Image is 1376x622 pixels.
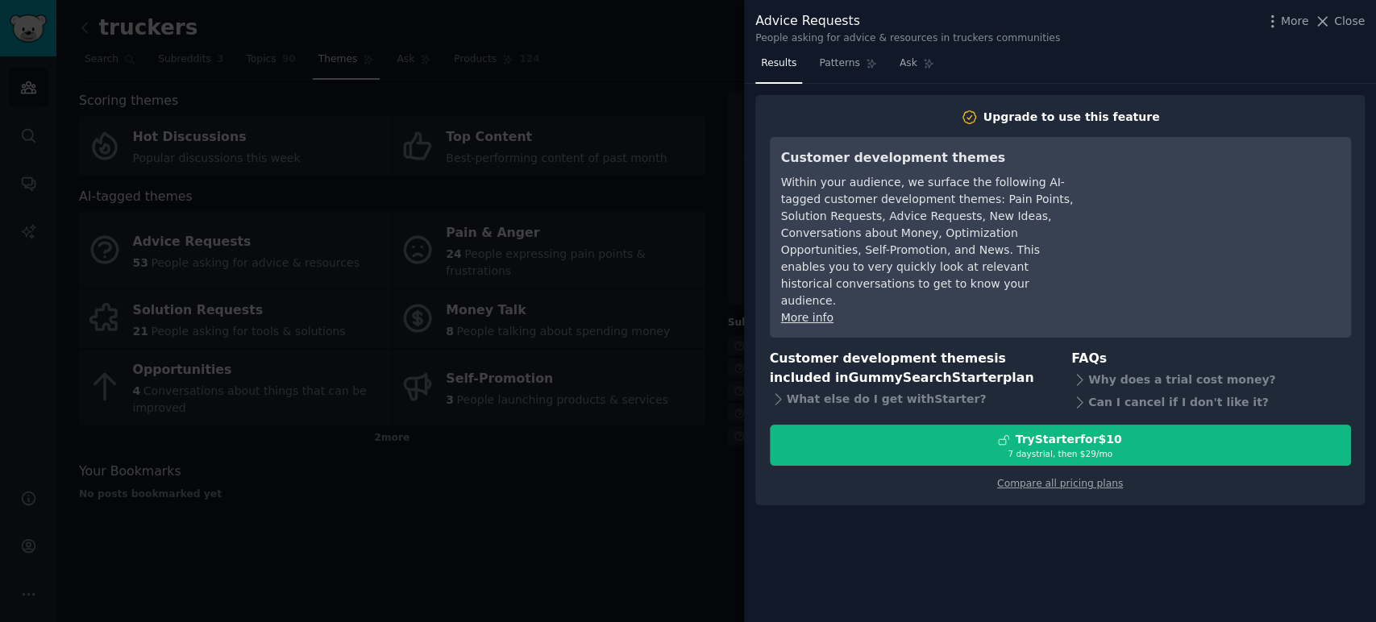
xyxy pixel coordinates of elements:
span: Close [1334,13,1365,30]
h3: FAQs [1071,349,1351,369]
a: Patterns [813,51,882,84]
button: More [1264,13,1309,30]
div: Advice Requests [755,11,1060,31]
h3: Customer development themes is included in plan [770,349,1050,388]
button: TryStarterfor$107 daystrial, then $29/mo [770,425,1351,466]
span: Ask [900,56,917,71]
span: GummySearch Starter [848,370,1002,385]
div: People asking for advice & resources in truckers communities [755,31,1060,46]
a: Ask [894,51,940,84]
div: 7 days trial, then $ 29 /mo [771,448,1350,459]
div: What else do I get with Starter ? [770,388,1050,411]
h3: Customer development themes [781,148,1075,168]
div: Why does a trial cost money? [1071,368,1351,391]
button: Close [1314,13,1365,30]
a: More info [781,311,833,324]
span: Patterns [819,56,859,71]
a: Compare all pricing plans [997,478,1123,489]
a: Results [755,51,802,84]
div: Within your audience, we surface the following AI-tagged customer development themes: Pain Points... [781,174,1075,309]
span: More [1281,13,1309,30]
div: Upgrade to use this feature [983,109,1160,126]
iframe: YouTube video player [1098,148,1340,269]
span: Results [761,56,796,71]
div: Try Starter for $10 [1015,431,1121,448]
div: Can I cancel if I don't like it? [1071,391,1351,413]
